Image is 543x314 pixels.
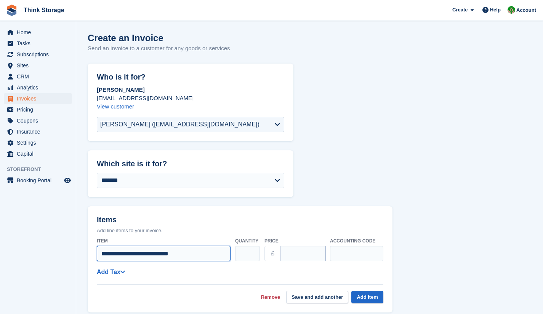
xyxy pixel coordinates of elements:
[4,60,72,71] a: menu
[97,103,134,110] a: View customer
[4,49,72,60] a: menu
[4,93,72,104] a: menu
[97,215,383,226] h2: Items
[4,104,72,115] a: menu
[97,73,284,81] h2: Who is it for?
[351,291,383,303] button: Add item
[490,6,501,14] span: Help
[97,94,284,102] p: [EMAIL_ADDRESS][DOMAIN_NAME]
[17,38,62,49] span: Tasks
[97,86,284,94] p: [PERSON_NAME]
[17,175,62,186] span: Booking Portal
[100,120,259,129] div: [PERSON_NAME] ([EMAIL_ADDRESS][DOMAIN_NAME])
[17,71,62,82] span: CRM
[88,44,230,53] p: Send an invoice to a customer for any goods or services
[264,237,325,244] label: Price
[17,93,62,104] span: Invoices
[63,176,72,185] a: Preview store
[97,159,284,168] h2: Which site is it for?
[97,269,125,275] a: Add Tax
[17,148,62,159] span: Capital
[17,137,62,148] span: Settings
[286,291,348,303] button: Save and add another
[17,82,62,93] span: Analytics
[97,227,383,234] p: Add line items to your invoice.
[4,148,72,159] a: menu
[17,49,62,60] span: Subscriptions
[4,71,72,82] a: menu
[4,137,72,148] a: menu
[17,115,62,126] span: Coupons
[452,6,468,14] span: Create
[4,27,72,38] a: menu
[508,6,515,14] img: Sarah Mackie
[4,175,72,186] a: menu
[4,82,72,93] a: menu
[235,237,260,244] label: Quantity
[17,104,62,115] span: Pricing
[4,38,72,49] a: menu
[330,237,383,244] label: Accounting code
[21,4,67,16] a: Think Storage
[4,126,72,137] a: menu
[6,5,18,16] img: stora-icon-8386f47178a22dfd0bd8f6a31ec36ba5ce8667c1dd55bd0f319d3a0aa187defe.svg
[97,237,231,244] label: Item
[261,293,280,301] a: Remove
[516,6,536,14] span: Account
[7,166,76,173] span: Storefront
[88,33,230,43] h1: Create an Invoice
[17,126,62,137] span: Insurance
[17,27,62,38] span: Home
[4,115,72,126] a: menu
[17,60,62,71] span: Sites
